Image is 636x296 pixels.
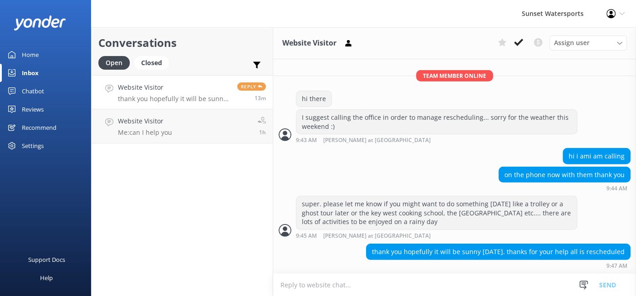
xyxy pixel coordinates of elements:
[416,70,493,82] span: Team member online
[118,116,172,126] h4: Website Visitor
[98,56,130,70] div: Open
[366,244,630,260] div: thank you hopefully it will be sunny [DATE]. thanks for your help all is rescheduled
[98,57,134,67] a: Open
[296,138,317,143] strong: 9:43 AM
[254,94,266,102] span: Oct 04 2025 08:47am (UTC -05:00) America/Cancun
[22,137,44,155] div: Settings
[366,262,631,269] div: Oct 04 2025 08:47am (UTC -05:00) America/Cancun
[22,82,44,100] div: Chatbot
[499,167,630,183] div: on the phone now with them thank you
[296,232,577,239] div: Oct 04 2025 08:45am (UTC -05:00) America/Cancun
[134,56,169,70] div: Closed
[554,38,590,48] span: Assign user
[14,15,66,31] img: yonder-white-logo.png
[499,185,631,191] div: Oct 04 2025 08:44am (UTC -05:00) America/Cancun
[323,233,431,239] span: [PERSON_NAME] at [GEOGRAPHIC_DATA]
[282,37,336,49] h3: Website Visitor
[296,91,331,107] div: hi there
[237,82,266,91] span: Reply
[550,36,627,50] div: Assign User
[118,82,230,92] h4: Website Visitor
[98,34,266,51] h2: Conversations
[40,269,53,287] div: Help
[22,100,44,118] div: Reviews
[28,250,65,269] div: Support Docs
[296,110,577,134] div: I suggest calling the office in order to manage rescheduling... sorry for the weather this weeken...
[118,128,172,137] p: Me: can I help you
[296,196,577,230] div: super. please let me know if you might want to do something [DATE] like a trolley or a ghost tour...
[22,118,56,137] div: Recommend
[22,46,39,64] div: Home
[606,263,627,269] strong: 9:47 AM
[92,75,273,109] a: Website Visitorthank you hopefully it will be sunny [DATE]. thanks for your help all is reschedul...
[259,128,266,136] span: Oct 04 2025 07:50am (UTC -05:00) America/Cancun
[134,57,173,67] a: Closed
[118,95,230,103] p: thank you hopefully it will be sunny [DATE]. thanks for your help all is rescheduled
[563,148,630,164] div: hi i ami am calling
[22,64,39,82] div: Inbox
[296,233,317,239] strong: 9:45 AM
[323,138,431,143] span: [PERSON_NAME] at [GEOGRAPHIC_DATA]
[92,109,273,143] a: Website VisitorMe:can I help you1h
[606,186,627,191] strong: 9:44 AM
[296,137,577,143] div: Oct 04 2025 08:43am (UTC -05:00) America/Cancun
